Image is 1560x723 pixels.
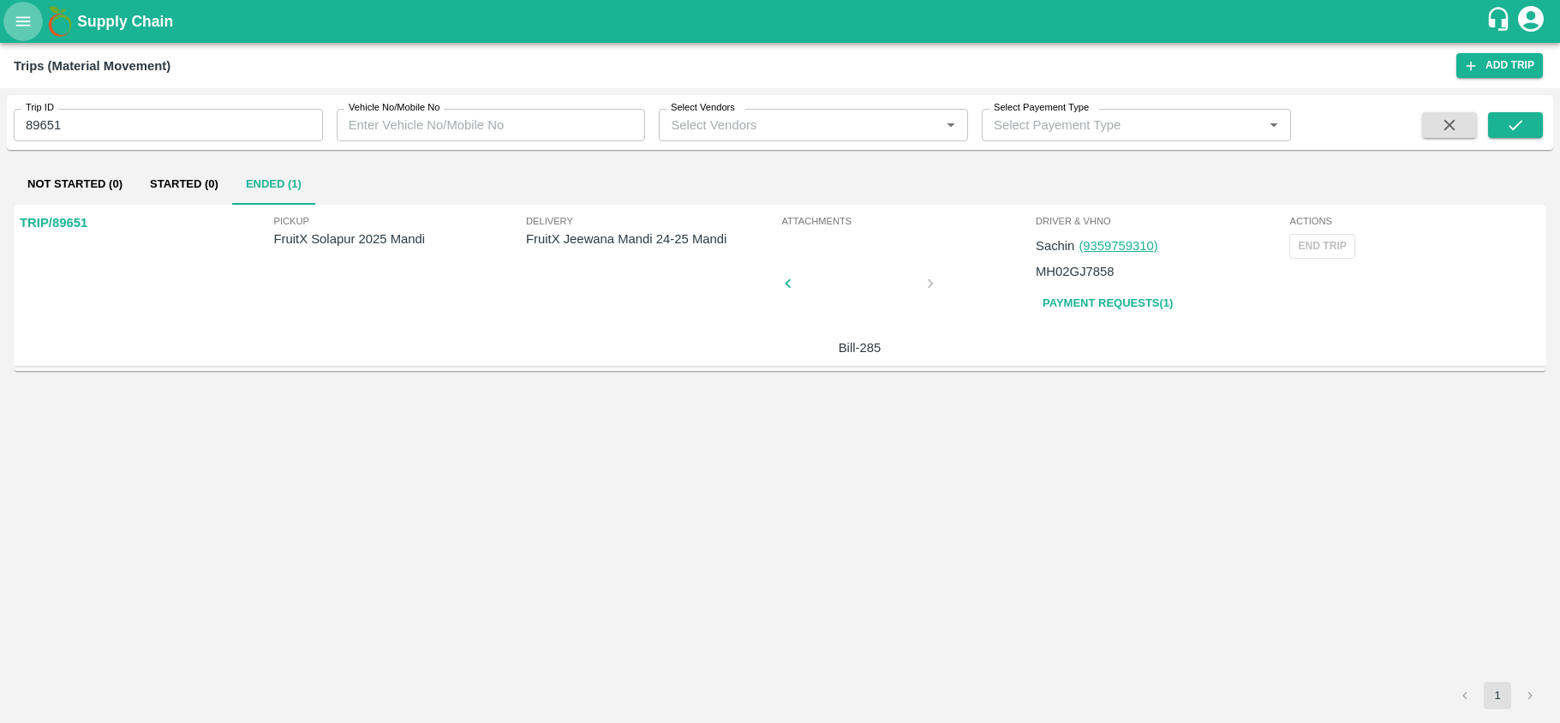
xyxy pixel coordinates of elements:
[940,114,962,136] button: Open
[1484,682,1511,709] button: page 1
[77,9,1485,33] a: Supply Chain
[987,114,1258,136] input: Select Payement Type
[526,213,778,229] span: Delivery
[43,4,77,39] img: logo
[781,213,1032,229] span: Attachments
[349,101,439,115] label: Vehicle No/Mobile No
[77,13,173,30] b: Supply Chain
[526,230,778,248] p: FruitX Jeewana Mandi 24-25 Mandi
[1036,289,1180,319] a: Payment Requests(1)
[232,164,315,205] button: Ended (1)
[274,230,526,248] p: FruitX Solapur 2025 Mandi
[671,101,735,115] label: Select Vendors
[1263,114,1285,136] button: Open
[14,55,170,77] div: Trips (Material Movement)
[1289,213,1540,229] span: Actions
[1036,213,1287,229] span: Driver & VHNo
[1079,239,1157,253] a: (9359759310)
[14,109,323,141] input: Enter Trip ID
[20,213,87,232] p: TRIP/89651
[1449,682,1546,709] nav: pagination navigation
[795,338,923,357] p: Bill-285
[1456,53,1543,78] a: Add Trip
[994,101,1089,115] label: Select Payement Type
[1485,6,1515,37] div: customer-support
[1036,262,1115,281] p: MH02GJ7858
[136,164,232,205] button: Started (0)
[664,114,935,136] input: Select Vendors
[3,2,43,41] button: open drawer
[1515,3,1546,39] div: account of current user
[14,164,136,205] button: Not Started (0)
[337,109,646,141] input: Enter Vehicle No/Mobile No
[274,213,526,229] span: Pickup
[26,101,54,115] label: Trip ID
[1036,239,1074,253] span: Sachin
